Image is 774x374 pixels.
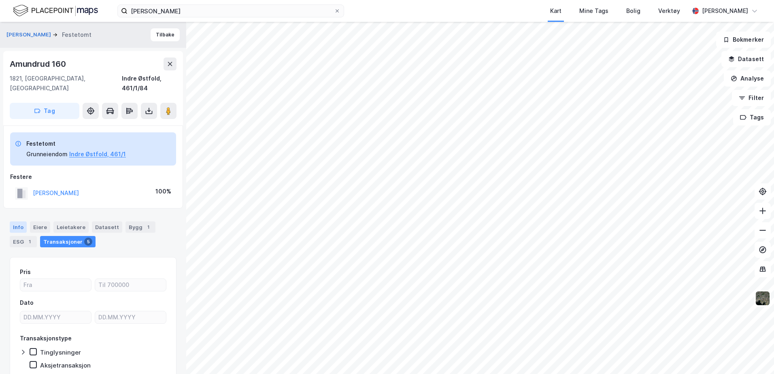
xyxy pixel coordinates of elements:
input: DD.MM.YYYY [20,311,91,323]
div: Grunneiendom [26,149,68,159]
div: 1 [26,238,34,246]
input: Søk på adresse, matrikkel, gårdeiere, leietakere eller personer [128,5,334,17]
div: [PERSON_NAME] [702,6,748,16]
button: Bokmerker [716,32,771,48]
div: ESG [10,236,37,247]
input: Til 700000 [95,279,166,291]
img: logo.f888ab2527a4732fd821a326f86c7f29.svg [13,4,98,18]
div: Kart [550,6,561,16]
div: Tinglysninger [40,348,81,356]
div: Kontrollprogram for chat [734,335,774,374]
div: 5 [84,238,92,246]
div: Bolig [626,6,640,16]
button: Analyse [724,70,771,87]
button: Indre Østfold, 461/1 [69,149,126,159]
div: Verktøy [658,6,680,16]
div: 1 [144,223,152,231]
div: Festere [10,172,176,182]
button: Tags [733,109,771,125]
div: 100% [155,187,171,196]
div: Leietakere [53,221,89,233]
div: Mine Tags [579,6,608,16]
div: Bygg [125,221,155,233]
img: 9k= [755,291,770,306]
div: Festetomt [26,139,126,149]
button: Tilbake [151,28,180,41]
div: Aksjetransaksjon [40,361,91,369]
iframe: Chat Widget [734,335,774,374]
div: Pris [20,267,31,277]
div: Eiere [30,221,50,233]
div: Indre Østfold, 461/1/84 [122,74,176,93]
div: Transaksjoner [40,236,96,247]
div: Dato [20,298,34,308]
button: Datasett [721,51,771,67]
div: Amundrud 160 [10,57,68,70]
div: Transaksjonstype [20,334,72,343]
button: Tag [10,103,79,119]
div: Festetomt [62,30,91,40]
div: Info [10,221,27,233]
div: 1821, [GEOGRAPHIC_DATA], [GEOGRAPHIC_DATA] [10,74,122,93]
input: DD.MM.YYYY [95,311,166,323]
input: Fra [20,279,91,291]
div: Datasett [92,221,122,233]
button: [PERSON_NAME] [6,31,53,39]
button: Filter [732,90,771,106]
